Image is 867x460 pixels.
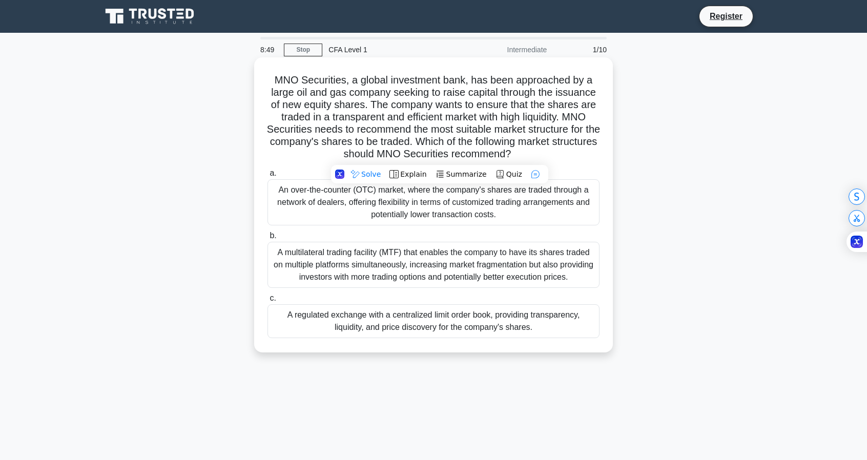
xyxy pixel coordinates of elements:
[254,39,284,60] div: 8:49
[270,294,276,302] span: c.
[463,39,553,60] div: Intermediate
[553,39,613,60] div: 1/10
[266,74,601,161] h5: MNO Securities, a global investment bank, has been approached by a large oil and gas company seek...
[267,179,600,225] div: An over-the-counter (OTC) market, where the company's shares are traded through a network of deal...
[267,242,600,288] div: A multilateral trading facility (MTF) that enables the company to have its shares traded on multi...
[704,10,749,23] a: Register
[267,304,600,338] div: A regulated exchange with a centralized limit order book, providing transparency, liquidity, and ...
[270,231,276,240] span: b.
[284,44,322,56] a: Stop
[270,169,276,177] span: a.
[322,39,463,60] div: CFA Level 1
